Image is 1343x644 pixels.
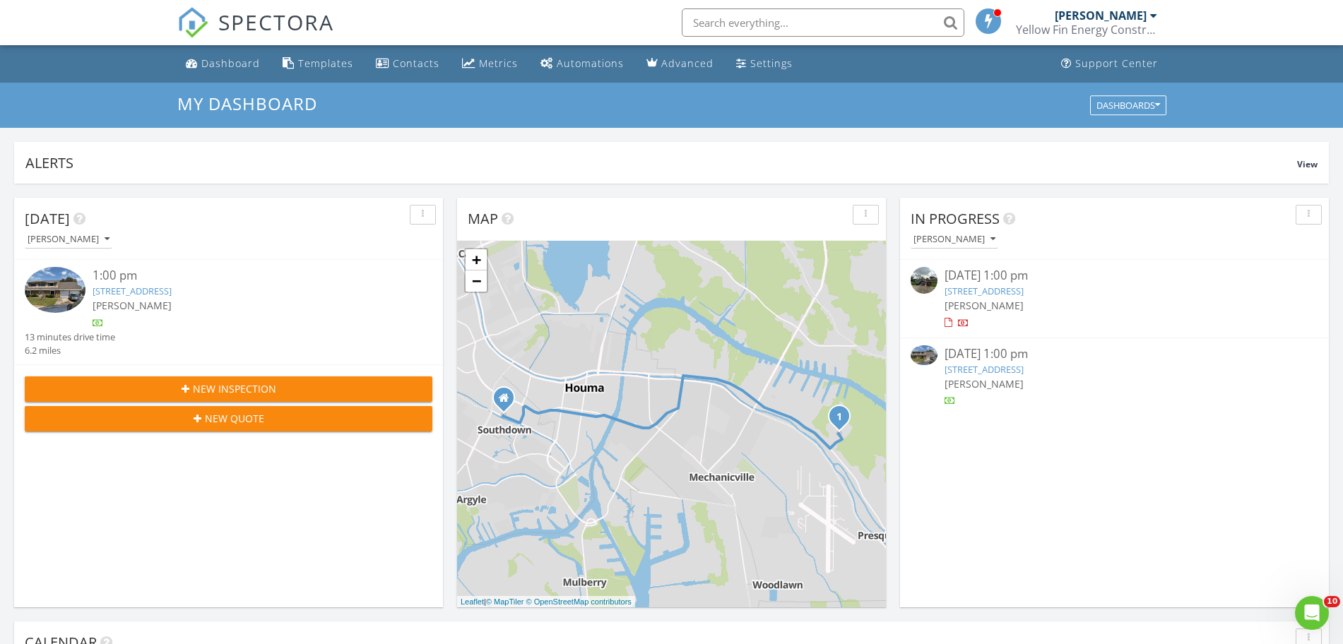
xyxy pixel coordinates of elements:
[93,285,172,297] a: [STREET_ADDRESS]
[180,51,266,77] a: Dashboard
[177,19,334,49] a: SPECTORA
[945,345,1284,363] div: [DATE] 1:00 pm
[839,416,848,424] div: 112 Glenhill Dr, Houma, LA 70363
[911,267,937,294] img: streetview
[1016,23,1157,37] div: Yellow Fin Energy Construction Services LLC
[1096,100,1160,110] div: Dashboards
[557,56,624,70] div: Automations
[1055,51,1164,77] a: Support Center
[277,51,359,77] a: Templates
[730,51,798,77] a: Settings
[370,51,445,77] a: Contacts
[393,56,439,70] div: Contacts
[1324,596,1340,607] span: 10
[25,267,432,357] a: 1:00 pm [STREET_ADDRESS] [PERSON_NAME] 13 minutes drive time 6.2 miles
[1075,56,1158,70] div: Support Center
[913,234,995,244] div: [PERSON_NAME]
[201,56,260,70] div: Dashboard
[479,56,518,70] div: Metrics
[93,299,172,312] span: [PERSON_NAME]
[945,285,1024,297] a: [STREET_ADDRESS]
[25,209,70,228] span: [DATE]
[177,92,317,115] span: My Dashboard
[911,209,1000,228] span: In Progress
[945,377,1024,390] span: [PERSON_NAME]
[535,51,629,77] a: Automations (Basic)
[682,8,964,37] input: Search everything...
[25,267,85,313] img: 9382148%2Fcover_photos%2FPVn5mJE5pRQKFF4Lr9Nm%2Fsmall.jpeg
[218,7,334,37] span: SPECTORA
[945,267,1284,285] div: [DATE] 1:00 pm
[504,398,512,406] div: 5581 Hwy 311Building #2, Houma LA 70360
[641,51,719,77] a: Advanced
[1295,596,1329,630] iframe: Intercom live chat
[205,411,264,426] span: New Quote
[945,363,1024,376] a: [STREET_ADDRESS]
[1090,95,1166,115] button: Dashboards
[526,597,632,606] a: © OpenStreetMap contributors
[911,230,998,249] button: [PERSON_NAME]
[93,267,398,285] div: 1:00 pm
[457,596,635,608] div: |
[836,412,842,422] i: 1
[468,209,498,228] span: Map
[911,267,1318,330] a: [DATE] 1:00 pm [STREET_ADDRESS] [PERSON_NAME]
[1055,8,1147,23] div: [PERSON_NAME]
[25,153,1297,172] div: Alerts
[298,56,353,70] div: Templates
[193,381,276,396] span: New Inspection
[25,344,115,357] div: 6.2 miles
[25,406,432,431] button: New Quote
[750,56,793,70] div: Settings
[486,597,524,606] a: © MapTiler
[28,234,110,244] div: [PERSON_NAME]
[456,51,523,77] a: Metrics
[25,330,115,344] div: 13 minutes drive time
[911,345,1318,408] a: [DATE] 1:00 pm [STREET_ADDRESS] [PERSON_NAME]
[466,270,487,292] a: Zoom out
[911,345,937,366] img: 9382148%2Fcover_photos%2FPVn5mJE5pRQKFF4Lr9Nm%2Fsmall.jpeg
[177,7,208,38] img: The Best Home Inspection Software - Spectora
[466,249,487,270] a: Zoom in
[461,597,484,606] a: Leaflet
[1297,158,1318,170] span: View
[945,299,1024,312] span: [PERSON_NAME]
[25,230,112,249] button: [PERSON_NAME]
[661,56,714,70] div: Advanced
[25,376,432,402] button: New Inspection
